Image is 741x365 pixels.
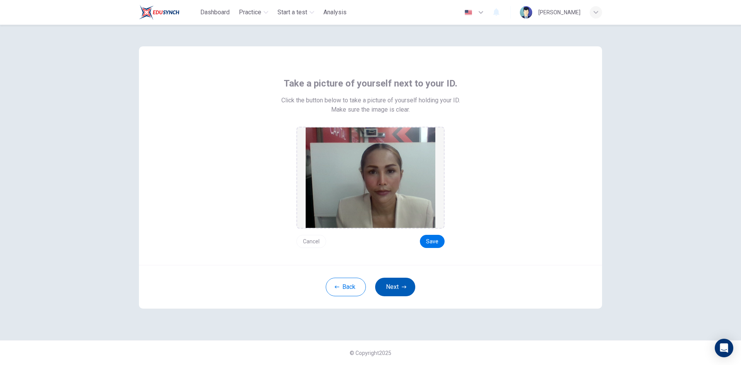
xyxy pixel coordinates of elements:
[538,8,580,17] div: [PERSON_NAME]
[420,235,445,248] button: Save
[464,10,473,15] img: en
[326,278,366,296] button: Back
[281,96,460,105] span: Click the button below to take a picture of yourself holding your ID.
[375,278,415,296] button: Next
[296,235,326,248] button: Cancel
[239,8,261,17] span: Practice
[139,5,179,20] img: Train Test logo
[274,5,317,19] button: Start a test
[306,127,435,228] img: preview screemshot
[331,105,410,114] span: Make sure the image is clear.
[520,6,532,19] img: Profile picture
[715,339,733,357] div: Open Intercom Messenger
[200,8,230,17] span: Dashboard
[139,5,197,20] a: Train Test logo
[320,5,350,19] button: Analysis
[323,8,347,17] span: Analysis
[350,350,391,356] span: © Copyright 2025
[284,77,457,90] span: Take a picture of yourself next to your ID.
[277,8,307,17] span: Start a test
[197,5,233,19] button: Dashboard
[236,5,271,19] button: Practice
